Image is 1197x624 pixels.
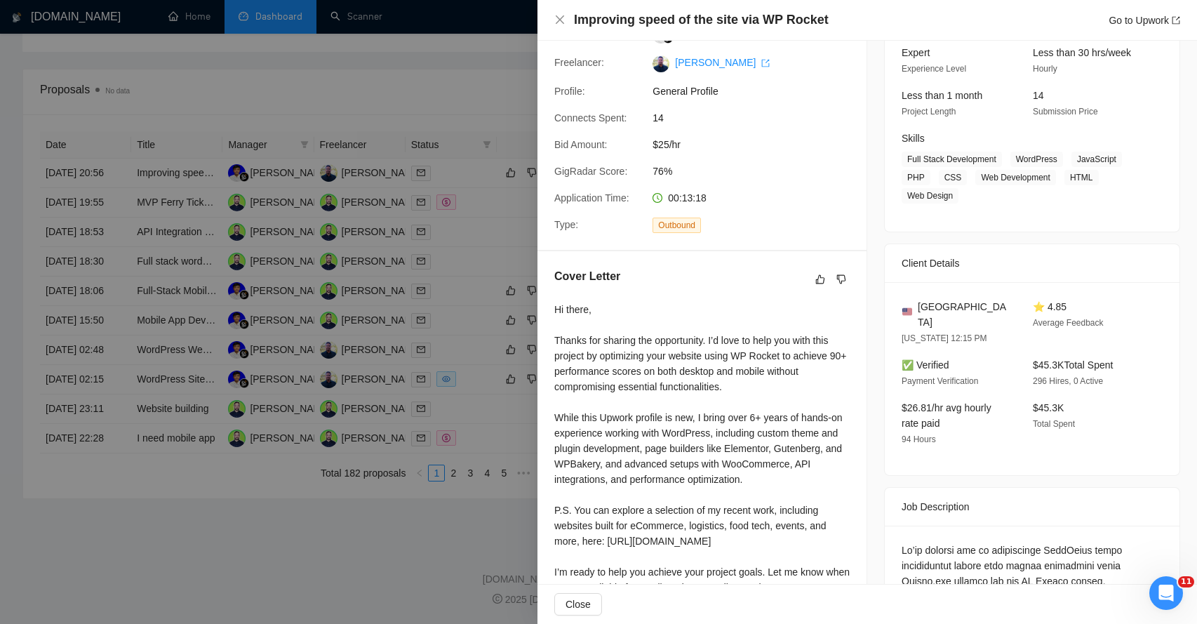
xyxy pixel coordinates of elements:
span: Outbound [653,218,701,233]
span: like [815,274,825,285]
span: PHP [902,170,930,185]
span: Close [566,597,591,612]
span: WordPress [1010,152,1063,167]
span: Hourly [1033,64,1057,74]
span: Application Time: [554,192,629,204]
span: clock-circle [653,193,662,203]
button: like [812,271,829,288]
span: Expert [902,47,930,58]
button: dislike [833,271,850,288]
span: 00:13:18 [668,192,707,204]
span: Freelancer: [554,57,604,68]
span: dislike [836,274,846,285]
span: Experience Level [902,64,966,74]
span: CSS [939,170,968,185]
span: 76% [653,164,863,179]
span: 296 Hires, 0 Active [1033,376,1103,386]
span: Total Spent [1033,419,1075,429]
span: Web Development [975,170,1056,185]
span: [US_STATE] 12:15 PM [902,333,987,343]
span: GigRadar Score: [554,166,627,177]
span: Bid Amount: [554,139,608,150]
span: Type: [554,219,578,230]
button: Close [554,14,566,26]
span: [GEOGRAPHIC_DATA] [918,299,1010,330]
span: export [761,59,770,67]
span: close [554,14,566,25]
span: 14 [653,110,863,126]
span: 11 [1178,576,1194,588]
span: $45.3K [1033,402,1064,413]
span: Average Feedback [1033,318,1104,328]
span: Full Stack Development [902,152,1002,167]
span: Web Design [902,188,958,204]
img: 🇺🇸 [902,307,912,317]
a: Go to Upworkexport [1109,15,1180,26]
iframe: Intercom live chat [1149,576,1183,610]
div: Client Details [902,244,1163,282]
span: $25/hr [653,137,863,152]
span: Profile: [554,86,585,97]
span: Connects Spent: [554,112,627,124]
h5: Cover Letter [554,268,620,285]
img: c19k6rPKKf23Vv_fohRBqn9BWaApi7jrVEt0PGN7KwVKw9rU7j_cg0tV_3rcw60u6f [653,55,669,72]
span: Submission Price [1033,107,1098,117]
button: Close [554,593,602,616]
span: Less than 1 month [902,90,982,101]
span: 14 [1033,90,1044,101]
span: ⭐ 4.85 [1033,301,1066,312]
span: ✅ Verified [902,359,949,371]
div: Job Description [902,488,1163,526]
a: [PERSON_NAME] export [675,57,770,68]
span: Less than 30 hrs/week [1033,47,1131,58]
span: 94 Hours [902,434,936,444]
span: Project Length [902,107,956,117]
span: $45.3K Total Spent [1033,359,1113,371]
span: Skills [902,133,925,144]
span: HTML [1064,170,1099,185]
span: General Profile [653,84,863,99]
span: JavaScript [1071,152,1122,167]
span: Payment Verification [902,376,978,386]
span: $26.81/hr avg hourly rate paid [902,402,991,429]
h4: Improving speed of the site via WP Rocket [574,11,829,29]
span: export [1172,16,1180,25]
